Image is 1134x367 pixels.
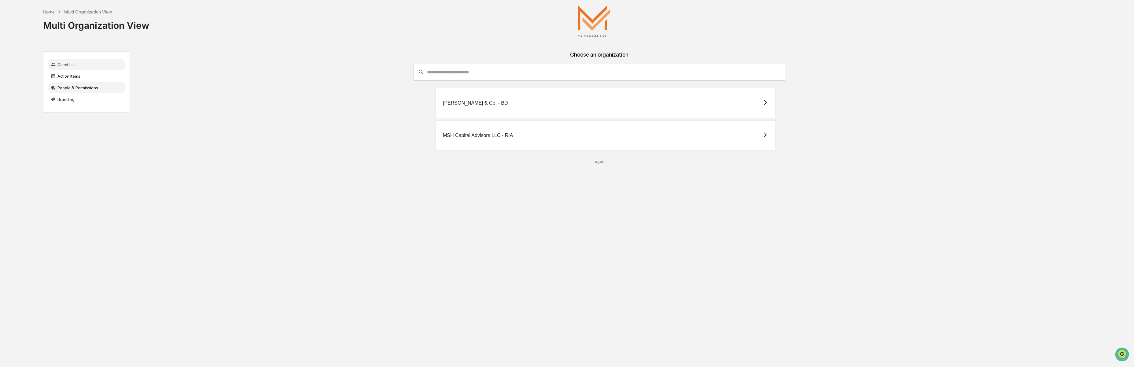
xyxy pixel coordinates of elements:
[50,77,76,83] span: Attestations
[12,77,39,83] span: Preclearance
[21,53,77,58] div: We're available if you need us!
[6,78,11,83] div: 🖐️
[4,86,41,97] a: 🔎Data Lookup
[48,94,125,105] div: Branding
[43,9,55,14] div: Home
[43,103,74,108] a: Powered byPylon
[12,89,39,95] span: Data Lookup
[443,100,508,106] div: [PERSON_NAME] & Co. - BD
[443,133,513,138] div: MSH Capital Advisors LLC - RIA
[44,78,49,83] div: 🗄️
[414,64,785,80] div: consultant-dashboard__filter-organizations-search-bar
[104,49,111,56] button: Start new chat
[61,104,74,108] span: Pylon
[6,89,11,94] div: 🔎
[42,75,78,86] a: 🗄️Attestations
[64,9,112,14] div: Multi Organization View
[48,71,125,82] div: Action Items
[6,13,111,23] p: How can we help?
[48,59,125,70] div: Client List
[135,159,1064,164] div: Logout
[48,82,125,93] div: People & Permissions
[1114,347,1131,363] iframe: Open customer support
[21,47,100,53] div: Start new chat
[4,75,42,86] a: 🖐️Preclearance
[43,15,149,31] div: Multi Organization View
[135,51,1064,64] div: Choose an organization
[6,47,17,58] img: 1746055101610-c473b297-6a78-478c-a979-82029cc54cd1
[563,5,624,37] img: M.S. Howells & Co.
